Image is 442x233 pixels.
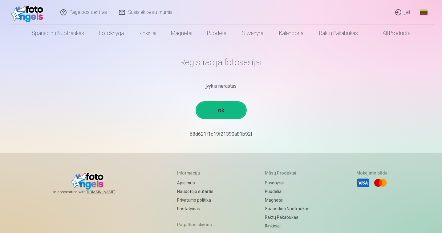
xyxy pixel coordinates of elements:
h5: Pagalbos skyrius [177,222,218,228]
a: Fotoknyga [91,25,131,42]
a: Privatumo politika [177,196,218,204]
a: Kalendoriai [272,25,312,42]
a: Raktų pakabukas [312,25,365,42]
a: ok [197,102,246,118]
a: [DOMAIN_NAME] [86,190,130,195]
a: All products [365,25,418,42]
a: Pristatymas [177,204,218,213]
p: 68d621f1c19f21390a81b92f￼￼ [41,131,401,138]
a: Rinkiniai [131,25,164,42]
a: Magnetai [164,25,200,42]
div: Įvykis nerastas [41,82,401,90]
a: Apie mus [177,179,218,187]
a: Puodeliai [200,25,235,42]
a: Naudotojo sutartis [177,187,218,196]
img: /fa2 [11,2,47,22]
a: Puodeliai [265,187,310,196]
h5: Mokėjimo būdai [356,170,389,176]
li: Mastercard [374,176,387,190]
a: Suvenyrai [235,25,272,42]
a: Spausdinti nuotraukas [24,25,91,42]
a: Raktų pakabukas [265,213,310,222]
h5: Informacija [177,170,218,176]
h1: Registracija fotosesijai [41,57,401,68]
a: Rinkiniai [265,222,310,230]
h5: Mūsų produktai [265,170,310,176]
a: Suvenyrai [265,179,310,187]
a: Magnetai [265,196,310,204]
a: Spausdinti nuotraukas [265,204,310,213]
span: In cooperation with [53,190,130,195]
li: Visa [356,176,370,190]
